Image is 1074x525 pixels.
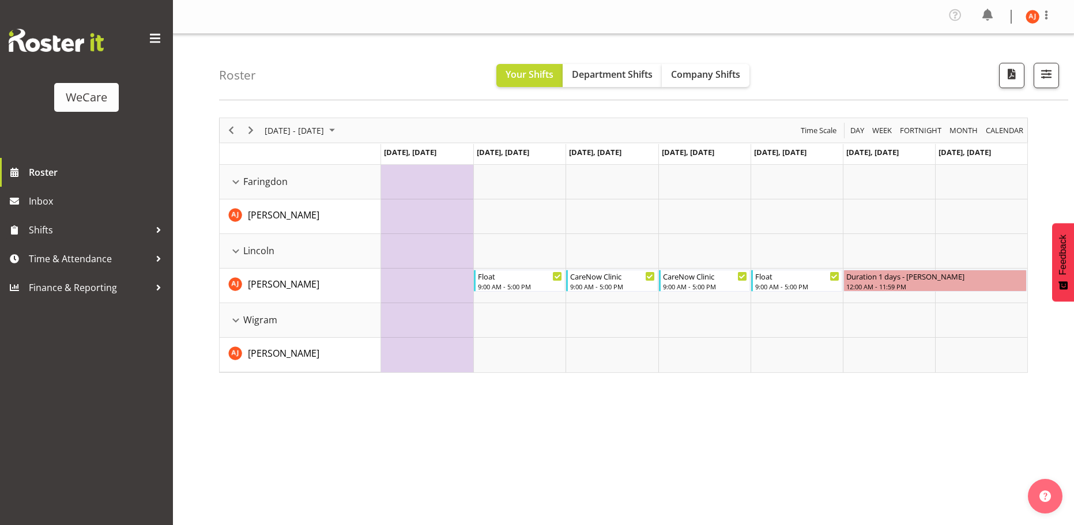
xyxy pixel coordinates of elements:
[381,165,1027,372] table: Timeline Week of October 28, 2025
[898,123,944,138] button: Fortnight
[9,29,104,52] img: Rosterit website logo
[663,282,747,291] div: 9:00 AM - 5:00 PM
[899,123,943,138] span: Fortnight
[384,147,436,157] span: [DATE], [DATE]
[243,313,277,327] span: Wigram
[800,123,838,138] span: Time Scale
[1058,235,1068,275] span: Feedback
[220,303,381,338] td: Wigram resource
[569,147,621,157] span: [DATE], [DATE]
[220,165,381,199] td: Faringdon resource
[220,234,381,269] td: Lincoln resource
[671,68,740,81] span: Company Shifts
[846,282,1024,291] div: 12:00 AM - 11:59 PM
[662,64,749,87] button: Company Shifts
[849,123,865,138] span: Day
[478,282,562,291] div: 9:00 AM - 5:00 PM
[248,209,319,221] span: [PERSON_NAME]
[248,208,319,222] a: [PERSON_NAME]
[948,123,980,138] button: Timeline Month
[29,250,150,267] span: Time & Attendance
[1034,63,1059,88] button: Filter Shifts
[871,123,893,138] span: Week
[263,123,325,138] span: [DATE] - [DATE]
[754,147,807,157] span: [DATE], [DATE]
[999,63,1024,88] button: Download a PDF of the roster according to the set date range.
[243,123,259,138] button: Next
[843,270,1027,292] div: Amy Johannsen"s event - Duration 1 days - Amy Johannsen Begin From Saturday, November 1, 2025 at ...
[566,270,657,292] div: Amy Johannsen"s event - CareNow Clinic Begin From Wednesday, October 29, 2025 at 9:00:00 AM GMT+1...
[220,338,381,372] td: Amy Johannsen resource
[29,192,167,210] span: Inbox
[241,118,261,142] div: Next
[659,270,750,292] div: Amy Johannsen"s event - CareNow Clinic Begin From Thursday, October 30, 2025 at 9:00:00 AM GMT+13...
[1052,223,1074,301] button: Feedback - Show survey
[29,221,150,239] span: Shifts
[220,199,381,234] td: Amy Johannsen resource
[985,123,1024,138] span: calendar
[663,270,747,282] div: CareNow Clinic
[243,175,288,188] span: Faringdon
[219,69,256,82] h4: Roster
[570,282,654,291] div: 9:00 AM - 5:00 PM
[263,123,340,138] button: Oct 27 - Nov 02, 2025
[506,68,553,81] span: Your Shifts
[563,64,662,87] button: Department Shifts
[570,270,654,282] div: CareNow Clinic
[477,147,529,157] span: [DATE], [DATE]
[1026,10,1039,24] img: amy-johannsen10467.jpg
[224,123,239,138] button: Previous
[755,282,839,291] div: 9:00 AM - 5:00 PM
[939,147,991,157] span: [DATE], [DATE]
[948,123,979,138] span: Month
[870,123,894,138] button: Timeline Week
[478,270,562,282] div: Float
[846,147,899,157] span: [DATE], [DATE]
[799,123,839,138] button: Time Scale
[243,244,274,258] span: Lincoln
[662,147,714,157] span: [DATE], [DATE]
[219,118,1028,373] div: Timeline Week of October 28, 2025
[572,68,653,81] span: Department Shifts
[984,123,1026,138] button: Month
[248,278,319,290] span: [PERSON_NAME]
[474,270,565,292] div: Amy Johannsen"s event - Float Begin From Tuesday, October 28, 2025 at 9:00:00 AM GMT+13:00 Ends A...
[751,270,842,292] div: Amy Johannsen"s event - Float Begin From Friday, October 31, 2025 at 9:00:00 AM GMT+13:00 Ends At...
[496,64,563,87] button: Your Shifts
[221,118,241,142] div: Previous
[248,346,319,360] a: [PERSON_NAME]
[846,270,1024,282] div: Duration 1 days - [PERSON_NAME]
[849,123,866,138] button: Timeline Day
[66,89,107,106] div: WeCare
[248,277,319,291] a: [PERSON_NAME]
[755,270,839,282] div: Float
[1039,490,1051,502] img: help-xxl-2.png
[29,164,167,181] span: Roster
[220,269,381,303] td: Amy Johannsen resource
[29,279,150,296] span: Finance & Reporting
